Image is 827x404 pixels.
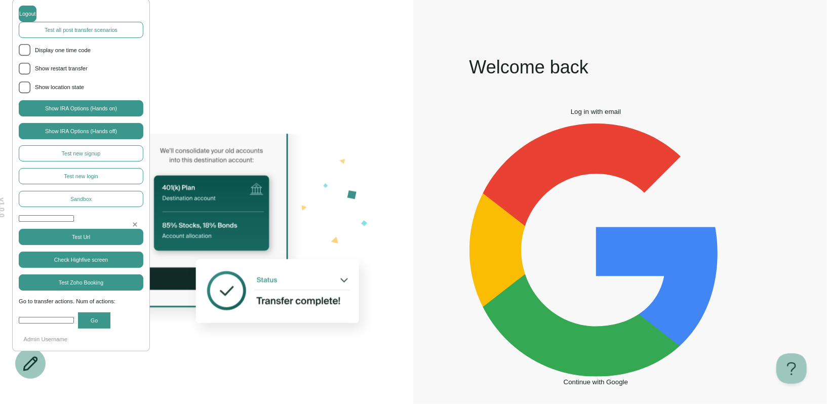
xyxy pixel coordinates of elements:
[19,335,143,344] p: Admin Username
[19,145,143,161] button: Test new signup
[19,6,36,22] button: Logout
[19,63,143,75] li: Show restart transfer
[564,378,628,386] span: Continue with Google
[19,123,143,139] button: Show IRA Options (Hands off)
[35,83,143,92] span: Show location state
[19,252,143,268] button: Check Highfive screen
[19,191,143,207] button: Sandbox
[78,312,110,329] button: Go
[571,108,621,115] span: Log in with email
[35,64,143,73] span: Show restart transfer
[469,124,723,386] button: Continue with Google
[19,229,143,245] button: Test Url
[35,46,143,55] span: Display one time code
[469,108,723,115] button: Log in with email
[469,55,588,79] h1: Welcome back
[19,297,143,306] span: Go to transfer actions. Num of actions:
[776,353,807,384] iframe: Toggle Customer Support
[19,100,143,116] button: Show IRA Options (Hands on)
[19,44,143,56] li: Display one time code
[19,168,143,184] button: Test new login
[19,22,143,38] button: Test all post transfer scenarios
[19,82,143,94] li: Show location state
[19,274,143,291] button: Test Zoho Booking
